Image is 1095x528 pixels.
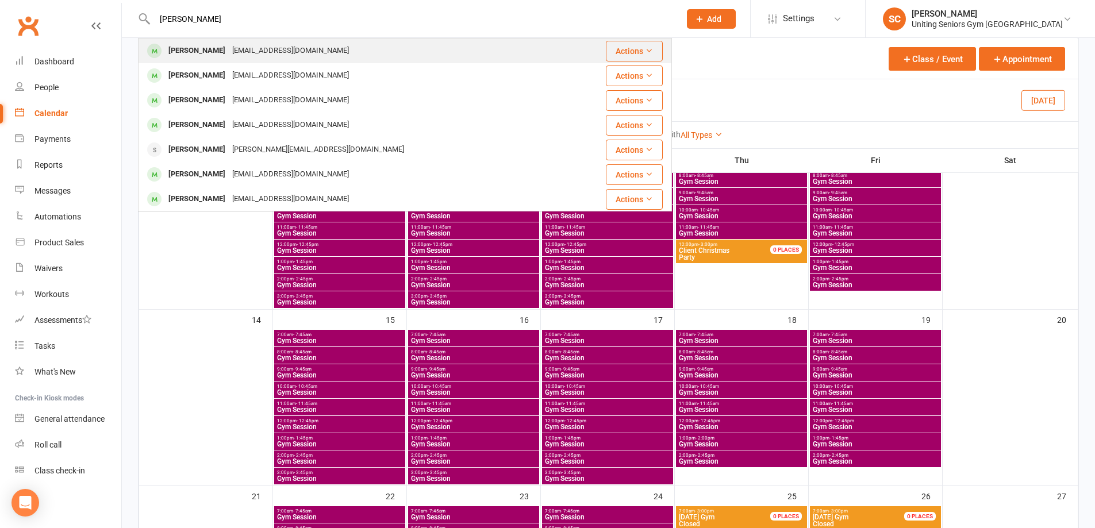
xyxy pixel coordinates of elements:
span: 9:00am [410,367,537,372]
span: 7:00am [410,332,537,337]
span: - 2:45pm [562,453,581,458]
th: Sat [943,148,1078,172]
span: 11:00am [812,401,939,406]
strong: with [665,130,681,139]
span: 10:00am [410,384,537,389]
a: Payments [15,126,121,152]
span: Gym Session [410,264,537,271]
span: Gym Session [678,178,805,185]
span: - 8:45am [561,349,579,354]
span: - 8:45am [695,173,713,178]
span: 3:00pm [544,294,671,299]
span: 11:00am [410,225,537,230]
span: Gym Session [678,213,805,219]
span: - 11:45am [430,401,451,406]
span: - 10:45am [430,384,451,389]
span: 12:00pm [812,242,939,247]
span: Settings [783,6,814,32]
span: 1:00pm [812,259,939,264]
span: Gym Session [410,230,537,237]
span: Gym Session [812,389,939,396]
div: 23 [520,486,540,505]
span: - 12:45pm [698,418,720,423]
span: - 11:45am [564,401,585,406]
a: Dashboard [15,49,121,75]
span: 7:00am [276,508,403,514]
span: Party [678,247,784,261]
div: 20 [1057,310,1078,329]
span: Gym Session [544,282,671,288]
span: Gym Session [812,247,939,254]
span: - 7:45am [829,332,847,337]
span: 2:00pm [410,453,537,458]
span: - 3:45pm [428,294,447,299]
div: Tasks [34,341,55,350]
span: Gym Session [276,282,403,288]
div: [PERSON_NAME] [165,141,229,158]
span: 2:00pm [544,276,671,282]
div: Messages [34,186,71,195]
span: - 2:45pm [829,453,848,458]
a: Messages [15,178,121,204]
span: Gym Session [544,354,671,361]
span: 8:00am [276,349,403,354]
span: Gym Session [410,389,537,396]
span: - 1:45pm [829,259,848,264]
span: Gym Session [544,264,671,271]
span: 2:00pm [678,453,805,458]
span: Gym Session [276,299,403,306]
span: Gym Session [812,195,939,202]
span: 9:00am [812,367,939,372]
div: Product Sales [34,238,84,247]
span: 10:00am [812,207,939,213]
span: - 2:45pm [829,276,848,282]
span: Gym Session [276,389,403,396]
span: Gym Session [678,354,805,361]
span: 10:00am [678,207,805,213]
span: Gym Session [276,475,403,482]
button: Actions [606,115,663,136]
span: - 11:45am [698,225,719,230]
div: [EMAIL_ADDRESS][DOMAIN_NAME] [229,92,352,109]
div: What's New [34,367,76,376]
span: Gym Session [410,354,537,361]
div: Assessments [34,315,91,325]
span: - 12:45pm [832,418,854,423]
span: Gym Session [544,406,671,413]
span: 10:00am [678,384,805,389]
span: Gym Session [276,337,403,344]
span: - 9:45am [561,367,579,372]
span: - 9:45am [293,367,312,372]
span: - 10:45am [832,207,853,213]
div: [PERSON_NAME] [165,191,229,207]
span: Gym Session [410,406,537,413]
button: Actions [606,90,663,111]
span: Gym Session [812,372,939,379]
span: 1:00pm [812,435,939,441]
span: Gym Session [410,213,537,219]
span: 8:00am [812,173,939,178]
span: - 12:45pm [564,242,586,247]
span: Gym Session [678,230,805,237]
a: People [15,75,121,101]
span: 11:00am [410,401,537,406]
a: Waivers [15,256,121,282]
span: - 3:45pm [294,294,313,299]
span: - 12:45pm [431,418,452,423]
span: - 2:45pm [294,276,313,282]
span: 12:00pm [276,418,403,423]
span: - 9:45am [695,367,713,372]
span: 2:00pm [276,276,403,282]
span: 9:00am [812,190,939,195]
span: - 7:45am [427,332,445,337]
span: - 1:45pm [829,435,848,441]
span: - 9:45am [695,190,713,195]
a: Clubworx [14,11,43,40]
span: - 2:45pm [428,276,447,282]
span: 1:00pm [276,435,403,441]
span: 2:00pm [544,453,671,458]
button: Actions [606,140,663,160]
div: Class check-in [34,466,85,475]
span: - 1:45pm [428,259,447,264]
span: 2:00pm [812,453,939,458]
